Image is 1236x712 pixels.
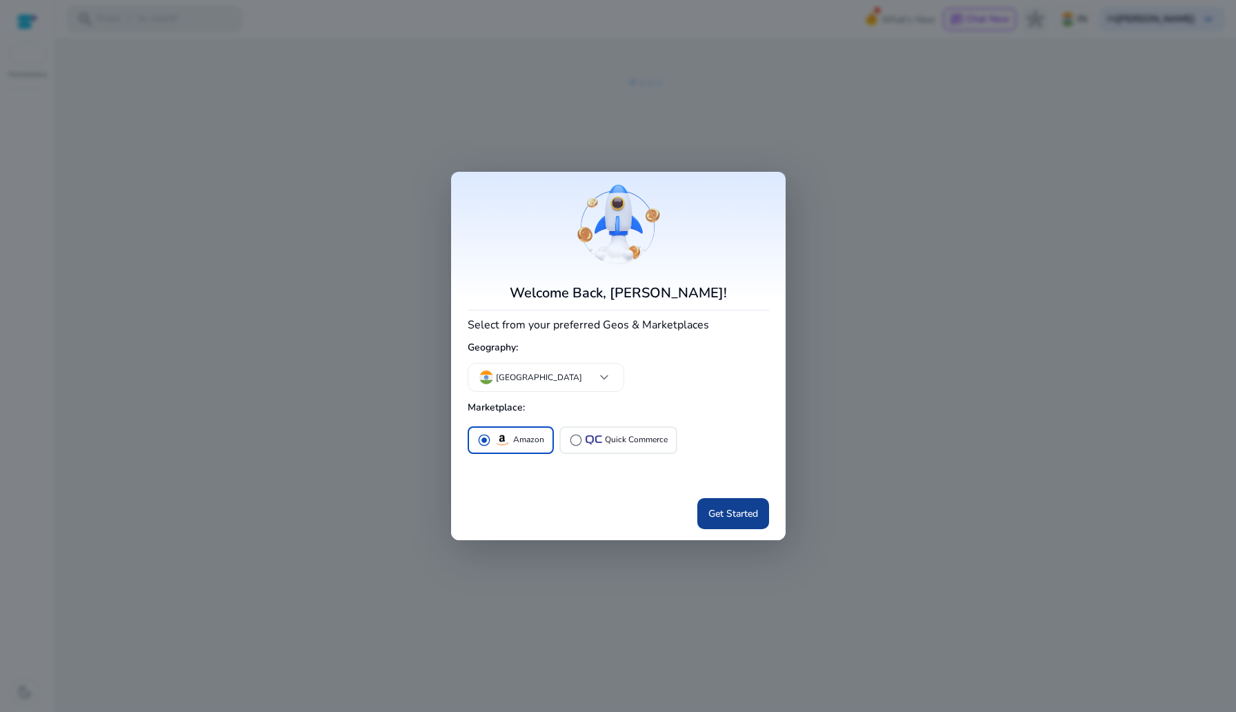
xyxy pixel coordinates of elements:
[477,433,491,447] span: radio_button_checked
[586,435,602,444] img: QC-logo.svg
[494,432,510,448] img: amazon.svg
[605,433,668,447] p: Quick Commerce
[468,337,769,359] h5: Geography:
[479,370,493,384] img: in.svg
[569,433,583,447] span: radio_button_unchecked
[596,369,612,386] span: keyboard_arrow_down
[496,371,582,384] p: [GEOGRAPHIC_DATA]
[468,397,769,419] h5: Marketplace:
[513,433,544,447] p: Amazon
[697,498,769,529] button: Get Started
[708,506,758,521] span: Get Started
